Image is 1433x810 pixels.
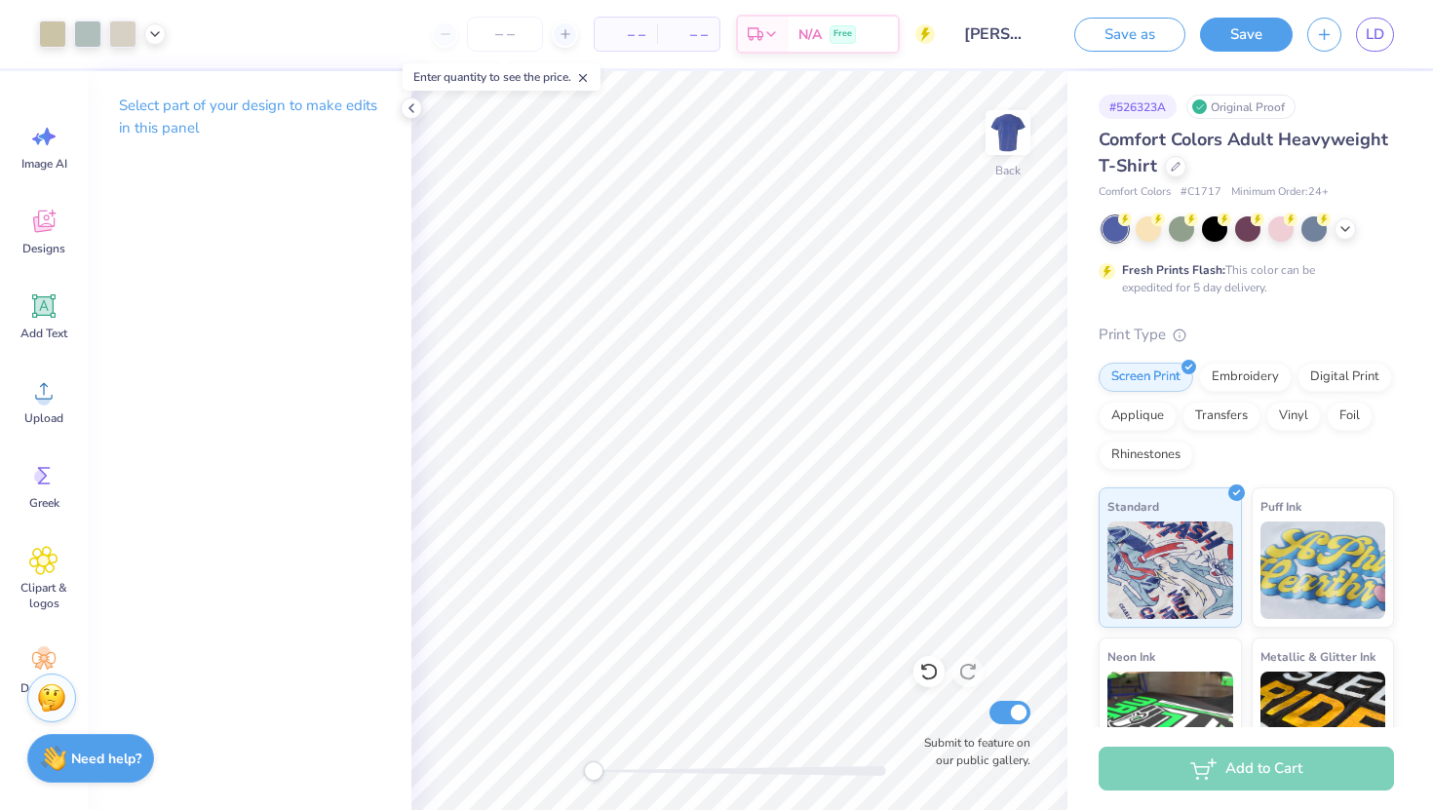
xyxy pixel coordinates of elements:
[1099,95,1177,119] div: # 526323A
[20,680,67,696] span: Decorate
[467,17,543,52] input: – –
[1107,496,1159,517] span: Standard
[1099,441,1193,470] div: Rhinestones
[1107,521,1233,619] img: Standard
[1366,23,1384,46] span: LD
[1074,18,1185,52] button: Save as
[1099,184,1171,201] span: Comfort Colors
[1099,128,1388,177] span: Comfort Colors Adult Heavyweight T-Shirt
[1186,95,1296,119] div: Original Proof
[833,27,852,41] span: Free
[403,63,600,91] div: Enter quantity to see the price.
[1182,402,1260,431] div: Transfers
[1099,324,1394,346] div: Print Type
[1200,18,1293,52] button: Save
[1327,402,1373,431] div: Foil
[1297,363,1392,392] div: Digital Print
[1260,496,1301,517] span: Puff Ink
[1260,672,1386,769] img: Metallic & Glitter Ink
[669,24,708,45] span: – –
[584,761,603,781] div: Accessibility label
[1122,262,1225,278] strong: Fresh Prints Flash:
[995,162,1021,179] div: Back
[913,734,1030,769] label: Submit to feature on our public gallery.
[1099,402,1177,431] div: Applique
[1260,521,1386,619] img: Puff Ink
[24,410,63,426] span: Upload
[798,24,822,45] span: N/A
[1356,18,1394,52] a: LD
[21,156,67,172] span: Image AI
[1099,363,1193,392] div: Screen Print
[1199,363,1292,392] div: Embroidery
[1107,672,1233,769] img: Neon Ink
[606,24,645,45] span: – –
[988,113,1027,152] img: Back
[12,580,76,611] span: Clipart & logos
[1107,646,1155,667] span: Neon Ink
[1181,184,1221,201] span: # C1717
[1231,184,1329,201] span: Minimum Order: 24 +
[1260,646,1375,667] span: Metallic & Glitter Ink
[949,15,1045,54] input: Untitled Design
[1266,402,1321,431] div: Vinyl
[71,750,141,768] strong: Need help?
[119,95,380,139] p: Select part of your design to make edits in this panel
[22,241,65,256] span: Designs
[29,495,59,511] span: Greek
[1122,261,1362,296] div: This color can be expedited for 5 day delivery.
[20,326,67,341] span: Add Text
